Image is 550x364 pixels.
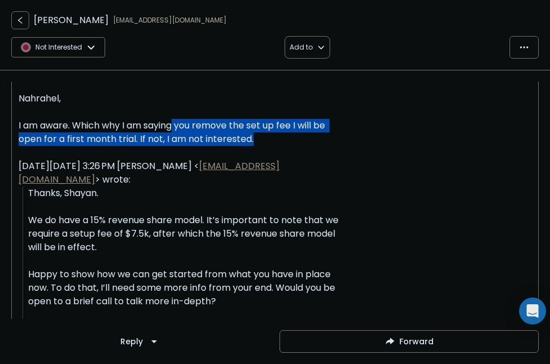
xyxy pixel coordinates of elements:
p: Add to [290,43,313,52]
button: Forward [279,330,539,353]
div: Thanks, Shayan. [28,187,347,200]
div: We do have a 15% revenue share model. It’s important to note that we require a setup fee of $7.5k... [28,214,347,254]
div: Nahrahel, I am aware. Which why I am saying you remove the set up fee I will be open for a first ... [19,92,347,146]
button: Reply [11,330,271,353]
div: Open Intercom Messenger [519,298,546,325]
button: Not Interested [11,36,105,59]
a: [EMAIL_ADDRESS][DOMAIN_NAME] [19,159,279,186]
div: [DATE][DATE] 3:26 PM [PERSON_NAME] < > wrote: [19,159,347,187]
div: Reply [120,336,143,347]
p: Not Interested [35,43,82,52]
div: Happy to show how we can get started from what you have in place now. To do that, I’ll need some ... [28,268,347,308]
